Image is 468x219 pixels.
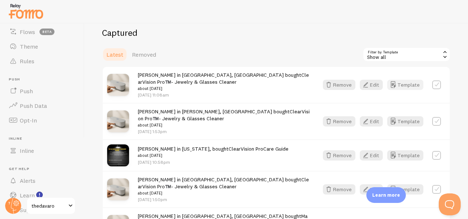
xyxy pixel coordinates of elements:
[20,192,35,199] span: Learn
[4,143,80,158] a: Inline
[9,167,80,171] span: Get Help
[9,136,80,141] span: Inline
[39,29,54,35] span: beta
[128,47,161,62] a: Removed
[360,184,387,195] a: Edit
[138,176,309,190] a: ClearVision Pro™️- Jewelry & Glasses Cleaner
[20,147,34,154] span: Inline
[132,51,156,58] span: Removed
[366,187,406,203] div: Learn more
[31,201,66,210] span: thedavaro
[20,28,35,35] span: Flows
[138,108,310,122] a: ClearVision Pro™️- Jewelry & Glasses Cleaner
[138,196,310,203] p: [DATE] 1:50pm
[138,152,288,159] small: about [DATE]
[229,146,288,152] a: ClearVision ProCare Guide
[138,72,309,85] a: ClearVision Pro™️- Jewelry & Glasses Cleaner
[4,188,80,203] a: Learn
[4,39,80,54] a: Theme
[138,190,310,196] small: about [DATE]
[20,57,34,65] span: Rules
[20,43,38,50] span: Theme
[9,77,80,82] span: Push
[323,150,355,161] button: Remove
[8,2,44,20] img: fomo-relay-logo-orange.svg
[36,192,43,198] svg: <p>Watch New Feature Tutorials!</p>
[138,176,310,197] span: [PERSON_NAME] in [GEOGRAPHIC_DATA], [GEOGRAPHIC_DATA] bought
[138,128,310,135] p: [DATE] 1:53pm
[387,80,423,90] button: Template
[4,98,80,113] a: Push Data
[138,72,310,92] span: [PERSON_NAME] in [GEOGRAPHIC_DATA], [GEOGRAPHIC_DATA] bought
[323,116,355,127] button: Remove
[4,113,80,128] a: Opt-In
[360,150,387,161] a: Edit
[107,144,129,166] img: BlackandYellowBoldSuccessWattpadBookCover_small.jpg
[138,159,288,165] p: [DATE] 10:58pm
[138,85,310,92] small: about [DATE]
[439,193,461,215] iframe: Help Scout Beacon - Open
[372,192,400,199] p: Learn more
[102,27,450,38] h2: Captured
[387,116,423,127] button: Template
[387,150,423,161] button: Template
[360,116,383,127] button: Edit
[20,177,35,184] span: Alerts
[4,24,80,39] a: Flows beta
[387,184,423,195] button: Template
[107,74,129,96] img: in-action-1756184757066_small.png
[363,47,450,62] div: Show all
[360,150,383,161] button: Edit
[138,122,310,128] small: about [DATE]
[4,54,80,68] a: Rules
[360,80,383,90] button: Edit
[138,108,310,129] span: [PERSON_NAME] in [PERSON_NAME], [GEOGRAPHIC_DATA] bought
[20,117,37,124] span: Opt-In
[360,184,383,195] button: Edit
[106,51,123,58] span: Latest
[4,173,80,188] a: Alerts
[20,87,33,95] span: Push
[138,92,310,98] p: [DATE] 11:08am
[138,146,288,159] span: [PERSON_NAME] in [US_STATE], bought
[323,184,355,195] button: Remove
[26,197,76,215] a: thedavaro
[20,102,47,109] span: Push Data
[360,80,387,90] a: Edit
[107,110,129,132] img: in-action-1756184757066_small.png
[323,80,355,90] button: Remove
[4,84,80,98] a: Push
[107,178,129,200] img: in-action-1756184757066_small.png
[360,116,387,127] a: Edit
[102,47,128,62] a: Latest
